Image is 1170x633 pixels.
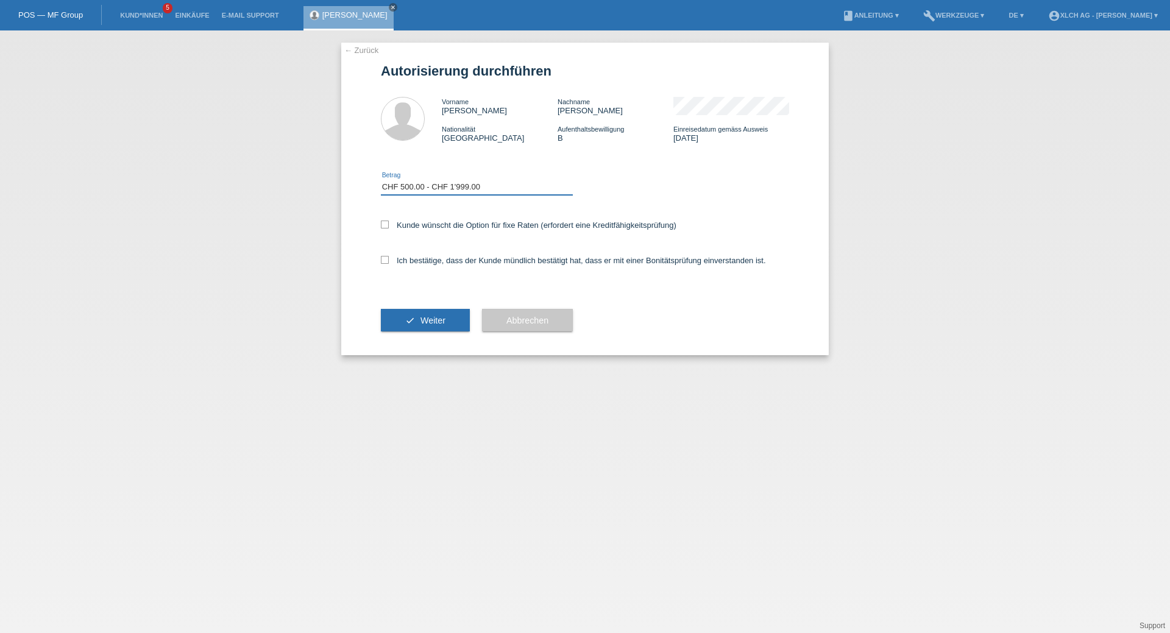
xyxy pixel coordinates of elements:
div: [DATE] [673,124,789,143]
a: DE ▾ [1002,12,1029,19]
span: Vorname [442,98,469,105]
span: Nachname [558,98,590,105]
a: Einkäufe [169,12,215,19]
i: close [390,4,396,10]
div: [GEOGRAPHIC_DATA] [442,124,558,143]
a: Support [1140,621,1165,630]
i: build [923,10,935,22]
a: Kund*innen [114,12,169,19]
a: E-Mail Support [216,12,285,19]
div: [PERSON_NAME] [442,97,558,115]
span: Aufenthaltsbewilligung [558,126,624,133]
a: POS — MF Group [18,10,83,19]
div: B [558,124,673,143]
span: Nationalität [442,126,475,133]
a: buildWerkzeuge ▾ [917,12,991,19]
h1: Autorisierung durchführen [381,63,789,79]
button: check Weiter [381,309,470,332]
a: close [389,3,397,12]
a: bookAnleitung ▾ [836,12,905,19]
i: book [842,10,854,22]
label: Ich bestätige, dass der Kunde mündlich bestätigt hat, dass er mit einer Bonitätsprüfung einversta... [381,256,766,265]
div: [PERSON_NAME] [558,97,673,115]
i: check [405,316,415,325]
span: Abbrechen [506,316,548,325]
a: account_circleXLCH AG - [PERSON_NAME] ▾ [1042,12,1164,19]
span: 5 [163,3,172,13]
a: ← Zurück [344,46,378,55]
label: Kunde wünscht die Option für fixe Raten (erfordert eine Kreditfähigkeitsprüfung) [381,221,676,230]
i: account_circle [1048,10,1060,22]
span: Weiter [420,316,445,325]
button: Abbrechen [482,309,573,332]
span: Einreisedatum gemäss Ausweis [673,126,768,133]
a: [PERSON_NAME] [322,10,388,19]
